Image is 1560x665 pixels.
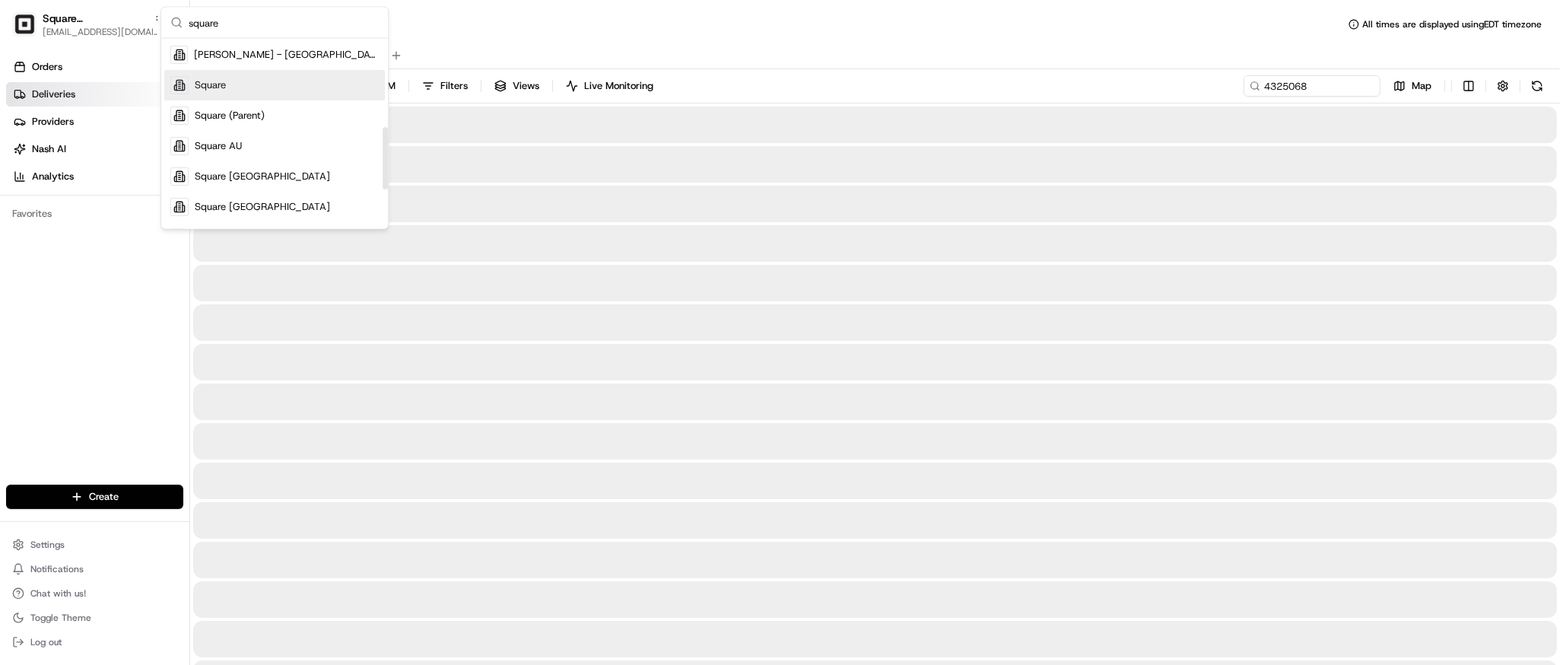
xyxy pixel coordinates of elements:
[151,258,184,269] span: Pylon
[144,221,244,236] span: API Documentation
[195,109,265,123] span: Square (Parent)
[6,632,183,653] button: Log out
[195,139,242,153] span: Square AU
[259,150,277,168] button: Start new chat
[32,170,74,183] span: Analytics
[1362,18,1542,30] span: All times are displayed using EDT timezone
[6,110,189,134] a: Providers
[15,61,277,85] p: Welcome 👋
[194,48,379,62] span: [PERSON_NAME] - [GEOGRAPHIC_DATA]
[6,558,183,580] button: Notifications
[1412,79,1431,93] span: Map
[122,215,250,242] a: 💻API Documentation
[15,145,43,173] img: 1736555255976-a54dd68f-1ca7-489b-9aae-adbdc363a1c4
[107,257,184,269] a: Powered byPylon
[1527,75,1548,97] button: Refresh
[488,75,546,97] button: Views
[1244,75,1380,97] input: Type to search
[6,6,157,43] button: Square UKSquare [GEOGRAPHIC_DATA][EMAIL_ADDRESS][DOMAIN_NAME]
[6,583,183,604] button: Chat with us!
[9,215,122,242] a: 📗Knowledge Base
[52,145,249,161] div: Start new chat
[189,8,379,38] input: Search...
[415,75,475,97] button: Filters
[32,60,62,74] span: Orders
[129,222,141,234] div: 💻
[584,79,653,93] span: Live Monitoring
[6,485,183,509] button: Create
[6,82,189,107] a: Deliveries
[40,98,251,114] input: Clear
[30,587,86,600] span: Chat with us!
[30,539,65,551] span: Settings
[89,490,119,504] span: Create
[513,79,539,93] span: Views
[195,170,330,183] span: Square [GEOGRAPHIC_DATA]
[30,636,62,648] span: Log out
[6,607,183,628] button: Toggle Theme
[32,87,75,101] span: Deliveries
[6,202,183,226] div: Favorites
[15,15,46,46] img: Nash
[43,11,148,26] button: Square [GEOGRAPHIC_DATA]
[440,79,468,93] span: Filters
[15,222,27,234] div: 📗
[195,78,226,92] span: Square
[6,137,189,161] a: Nash AI
[32,142,66,156] span: Nash AI
[43,26,164,38] button: [EMAIL_ADDRESS][DOMAIN_NAME]
[52,161,192,173] div: We're available if you need us!
[30,612,91,624] span: Toggle Theme
[30,563,84,575] span: Notifications
[32,115,74,129] span: Providers
[6,55,189,79] a: Orders
[559,75,660,97] button: Live Monitoring
[1387,75,1438,97] button: Map
[12,12,37,37] img: Square UK
[161,39,388,229] div: Suggestions
[6,534,183,555] button: Settings
[30,221,116,236] span: Knowledge Base
[6,164,189,189] a: Analytics
[195,200,330,214] span: Square [GEOGRAPHIC_DATA]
